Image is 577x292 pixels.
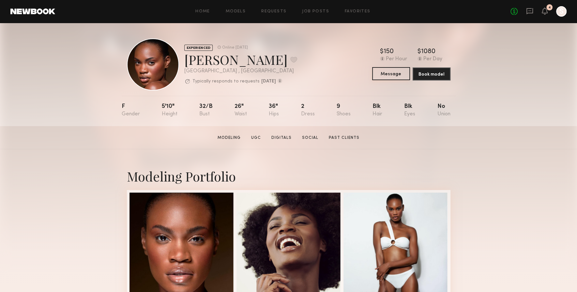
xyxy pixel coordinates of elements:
[421,49,435,55] div: 1080
[345,9,371,14] a: Favorites
[404,104,415,117] div: Blk
[249,135,264,141] a: UGC
[423,56,442,62] div: Per Day
[184,51,297,68] div: [PERSON_NAME]
[269,104,279,117] div: 36"
[199,104,213,117] div: 32/b
[337,104,351,117] div: 9
[299,135,321,141] a: Social
[372,104,382,117] div: Blk
[384,49,394,55] div: 150
[556,6,567,17] a: S
[413,67,450,80] button: Book model
[127,168,450,185] div: Modeling Portfolio
[226,9,246,14] a: Models
[261,79,276,84] b: [DATE]
[380,49,384,55] div: $
[215,135,243,141] a: Modeling
[269,135,294,141] a: Digitals
[437,104,450,117] div: No
[122,104,140,117] div: F
[222,46,248,50] div: Online [DATE]
[301,104,315,117] div: 2
[184,45,213,51] div: EXPERIENCED
[261,9,286,14] a: Requests
[302,9,329,14] a: Job Posts
[548,6,551,9] div: 4
[235,104,247,117] div: 26"
[162,104,177,117] div: 5'10"
[418,49,421,55] div: $
[386,56,407,62] div: Per Hour
[326,135,362,141] a: Past Clients
[372,67,410,80] button: Message
[184,68,297,74] div: [GEOGRAPHIC_DATA] , [GEOGRAPHIC_DATA]
[192,79,260,84] p: Typically responds to requests
[195,9,210,14] a: Home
